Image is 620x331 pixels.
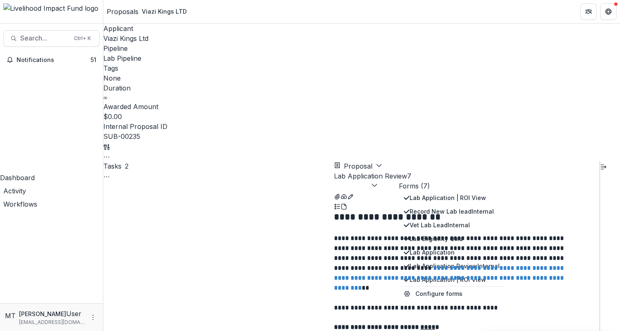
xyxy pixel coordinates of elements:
[334,191,341,201] button: View Attached Files
[88,312,98,322] button: More
[72,34,93,43] div: Ctrl + K
[334,161,382,171] button: Proposal
[341,201,347,211] button: PDF view
[600,161,607,171] button: Expand right
[103,131,140,141] p: SUB-00235
[103,171,110,181] button: Toggle View Cancelled Tasks
[103,24,620,33] p: Applicant
[103,43,620,53] p: Pipeline
[103,121,620,131] p: Internal Proposal ID
[580,3,597,20] button: Partners
[91,56,96,63] span: 51
[103,112,122,121] p: $0.00
[103,34,148,43] a: Viazi Kings Ltd
[334,172,407,180] span: Lab Application Review
[19,319,85,326] p: [EMAIL_ADDRESS][DOMAIN_NAME]
[66,309,81,319] p: User
[600,3,617,20] button: Get Help
[334,201,341,211] button: Plaintext view
[107,5,190,17] nav: breadcrumb
[103,73,121,83] p: None
[17,57,91,64] span: Notifications
[3,187,26,195] span: Activity
[103,63,620,73] p: Tags
[472,208,494,215] span: Internal
[5,311,16,321] div: Muthoni Thuo
[347,191,354,201] button: Edit as form
[103,53,141,63] p: Lab Pipeline
[3,30,100,47] button: Search...
[103,102,620,112] p: Awarded Amount
[107,7,138,17] a: Proposals
[344,162,372,170] span: Proposal
[334,171,411,191] button: Lab Application Review7
[125,162,129,170] span: 2
[20,34,69,42] span: Search...
[410,193,500,202] span: Lab Application | ROI View
[103,161,122,171] h3: Tasks
[3,200,37,208] span: Workflows
[399,181,505,191] p: Forms (7)
[3,53,100,67] button: Notifications51
[142,7,187,16] div: Viazi Kings LTD
[103,93,107,102] p: ∞
[103,83,620,93] p: Duration
[410,207,500,216] span: Record New Lab lead
[3,3,100,13] img: Livelihood Impact Fund logo
[19,310,66,318] p: [PERSON_NAME]
[407,172,411,180] span: 7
